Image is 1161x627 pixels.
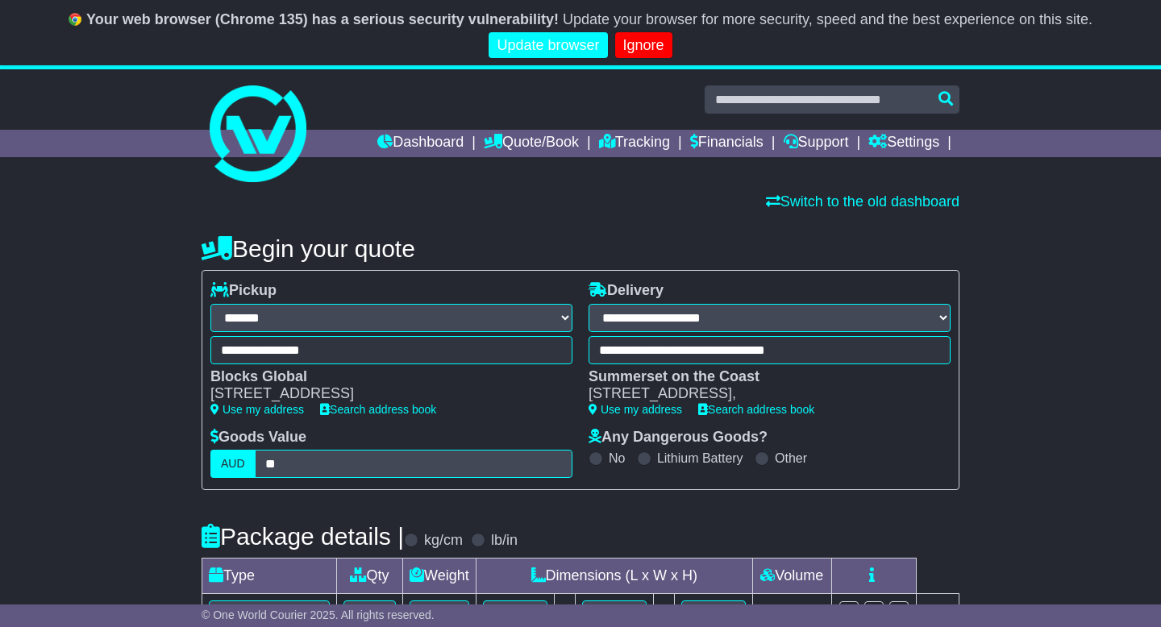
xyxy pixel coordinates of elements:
div: Summerset on the Coast [589,368,934,386]
div: [STREET_ADDRESS] [210,385,556,403]
div: Blocks Global [210,368,556,386]
label: No [609,451,625,466]
h4: Package details | [202,523,404,550]
td: Qty [337,558,403,594]
a: Dashboard [377,130,464,157]
label: Delivery [589,282,664,300]
span: Update your browser for more security, speed and the best experience on this site. [563,11,1092,27]
a: Financials [690,130,764,157]
label: Pickup [210,282,277,300]
h4: Begin your quote [202,235,959,262]
label: AUD [210,450,256,478]
span: © One World Courier 2025. All rights reserved. [202,608,435,621]
a: Settings [868,130,939,157]
label: Other [775,451,807,466]
a: Switch to the old dashboard [766,193,959,210]
a: Update browser [489,32,607,59]
label: kg/cm [424,532,463,550]
a: Use my address [210,403,304,416]
a: Support [784,130,849,157]
label: Any Dangerous Goods? [589,429,768,446]
a: Search address book [320,403,436,416]
a: Ignore [615,32,672,59]
label: lb/in [491,532,518,550]
label: Lithium Battery [657,451,743,466]
td: Volume [752,558,831,594]
td: Weight [403,558,476,594]
a: Tracking [599,130,670,157]
td: Type [202,558,337,594]
a: Use my address [589,403,682,416]
a: Quote/Book [484,130,579,157]
div: [STREET_ADDRESS], [589,385,934,403]
b: Your web browser (Chrome 135) has a serious security vulnerability! [86,11,559,27]
label: Goods Value [210,429,306,446]
a: Search address book [698,403,814,416]
td: Dimensions (L x W x H) [476,558,752,594]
